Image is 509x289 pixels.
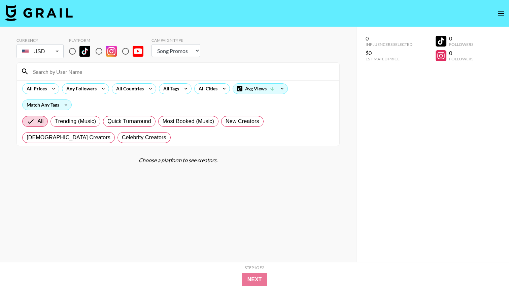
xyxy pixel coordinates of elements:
[366,56,412,61] div: Estimated Price
[159,84,180,94] div: All Tags
[18,46,62,57] div: USD
[366,50,412,56] div: $0
[16,38,64,43] div: Currency
[133,46,143,57] img: YouTube
[494,7,508,20] button: open drawer
[163,117,214,125] span: Most Booked (Music)
[27,134,110,142] span: [DEMOGRAPHIC_DATA] Creators
[366,35,412,42] div: 0
[23,100,71,110] div: Match Any Tags
[79,46,90,57] img: TikTok
[122,134,166,142] span: Celebrity Creators
[69,38,149,43] div: Platform
[366,42,412,47] div: Influencers Selected
[107,117,151,125] span: Quick Turnaround
[62,84,98,94] div: Any Followers
[29,66,335,77] input: Search by User Name
[233,84,287,94] div: Avg Views
[112,84,145,94] div: All Countries
[195,84,219,94] div: All Cities
[242,273,267,286] button: Next
[16,157,340,164] div: Choose a platform to see creators.
[23,84,48,94] div: All Prices
[449,42,473,47] div: Followers
[449,56,473,61] div: Followers
[226,117,259,125] span: New Creators
[245,265,264,270] div: Step 1 of 2
[449,35,473,42] div: 0
[106,46,117,57] img: Instagram
[55,117,96,125] span: Trending (Music)
[5,5,73,21] img: Grail Talent
[37,117,43,125] span: All
[151,38,200,43] div: Campaign Type
[449,50,473,56] div: 0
